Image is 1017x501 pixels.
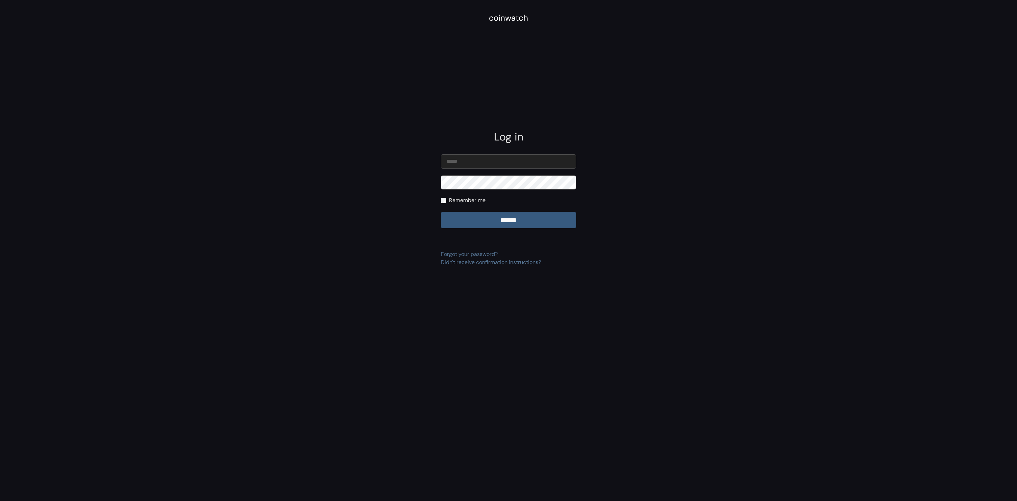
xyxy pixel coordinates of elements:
[441,250,498,258] a: Forgot your password?
[449,196,486,204] label: Remember me
[489,12,528,24] div: coinwatch
[489,15,528,22] a: coinwatch
[441,130,576,143] h2: Log in
[441,259,541,266] a: Didn't receive confirmation instructions?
